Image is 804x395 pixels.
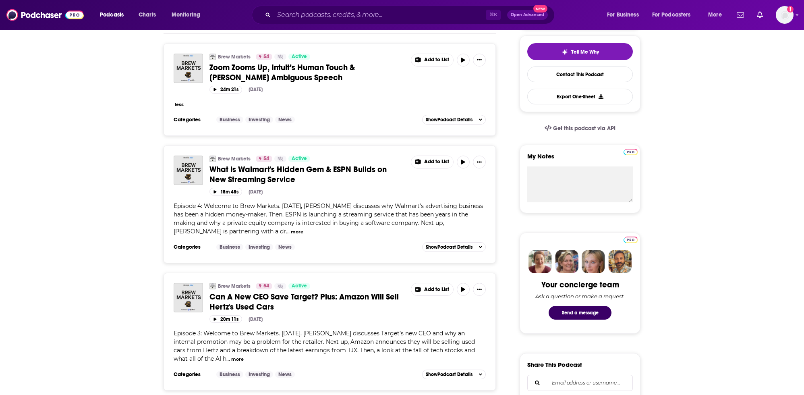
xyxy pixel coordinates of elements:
span: Logged in as ellerylsmith123 [776,6,794,24]
span: For Business [607,9,639,21]
a: Investing [245,116,273,123]
div: [DATE] [249,316,263,322]
a: 54 [256,54,272,60]
a: Pro website [624,148,638,155]
span: ... [286,228,290,235]
a: Brew Markets [218,156,251,162]
img: Barbara Profile [555,250,578,273]
button: Show More Button [473,283,486,296]
button: Show profile menu [776,6,794,24]
a: News [275,116,295,123]
a: News [275,244,295,250]
a: Contact This Podcast [527,67,633,82]
div: Search followers [527,375,633,391]
span: Open Advanced [511,13,544,17]
span: 54 [263,282,269,290]
h3: Categories [174,371,210,378]
a: Business [216,244,243,250]
button: open menu [647,8,702,21]
img: Zoom Zooms Up, Intuit’s Human Touch & Powell’s Ambiguous Speech [174,54,203,83]
img: Jon Profile [608,250,632,273]
a: Business [216,371,243,378]
a: Investing [245,371,273,378]
img: Can A New CEO Save Target? Plus: Amazon Will Sell Hertz's Used Cars [174,283,203,312]
a: Get this podcast via API [538,118,622,138]
button: tell me why sparkleTell Me Why [527,43,633,60]
button: Show More Button [473,156,486,168]
a: 54 [256,283,272,289]
a: Active [288,156,310,162]
button: Show More Button [411,54,453,66]
h3: Share This Podcast [527,361,582,368]
span: Show Podcast Details [426,244,472,250]
button: Open AdvancedNew [507,10,548,20]
a: Investing [245,244,273,250]
button: more [231,356,244,363]
a: News [275,371,295,378]
span: Can A New CEO Save Target? Plus: Amazon Will Sell Hertz's Used Cars [209,292,399,312]
span: Show Podcast Details [426,372,472,377]
a: Pro website [624,235,638,243]
button: Show More Button [473,54,486,67]
span: Zoom Zooms Up, Intuit’s Human Touch & [PERSON_NAME] Ambiguous Speech [209,62,355,83]
h3: Categories [174,244,210,250]
span: More [708,9,722,21]
span: ... [226,355,230,362]
a: Brew Markets [218,283,251,289]
span: New [533,5,548,12]
input: Email address or username... [534,375,626,391]
span: Podcasts [100,9,124,21]
img: Jules Profile [582,250,605,273]
span: Get this podcast via API [553,125,615,132]
a: Active [288,54,310,60]
img: User Profile [776,6,794,24]
span: Active [292,155,307,163]
h3: Categories [174,116,210,123]
button: open menu [166,8,211,21]
button: open menu [702,8,732,21]
a: Brew Markets [218,54,251,60]
button: Export One-Sheet [527,89,633,104]
button: 20m 11s [209,315,242,323]
span: 54 [263,155,269,163]
label: My Notes [527,152,633,166]
div: Your concierge team [541,280,619,290]
span: Monitoring [172,9,200,21]
button: Show More Button [411,156,453,168]
img: Podchaser - Follow, Share and Rate Podcasts [6,7,84,23]
a: Business [216,116,243,123]
a: Active [288,283,310,289]
span: Episode 3: Welcome to Brew Markets. [DATE], [PERSON_NAME] discusses Target’s new CEO and why an i... [174,330,475,362]
svg: Add a profile image [787,6,794,12]
img: tell me why sparkle [562,49,568,55]
div: Ask a question or make a request. [535,293,625,299]
button: 18m 48s [209,188,242,195]
img: What is Walmart's Hidden Gem & ESPN Builds on New Streaming Service [174,156,203,185]
img: Brew Markets [209,156,216,162]
div: Search podcasts, credits, & more... [259,6,562,24]
button: ShowPodcast Details [422,370,486,379]
button: more [291,229,303,235]
a: Show notifications dropdown [734,8,747,22]
img: Podchaser Pro [624,149,638,155]
img: Sydney Profile [528,250,552,273]
span: Add to List [424,57,449,63]
span: Active [292,282,307,290]
span: Active [292,53,307,61]
img: Brew Markets [209,283,216,289]
button: open menu [94,8,134,21]
a: Can A New CEO Save Target? Plus: Amazon Will Sell Hertz's Used Cars [209,292,405,312]
button: Show More Button [411,283,453,295]
button: ShowPodcast Details [422,115,486,125]
span: Add to List [424,159,449,165]
div: [DATE] [249,189,263,195]
div: [DATE] [249,87,263,92]
span: 54 [263,53,269,61]
span: ⌘ K [486,10,501,20]
img: Brew Markets [209,54,216,60]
